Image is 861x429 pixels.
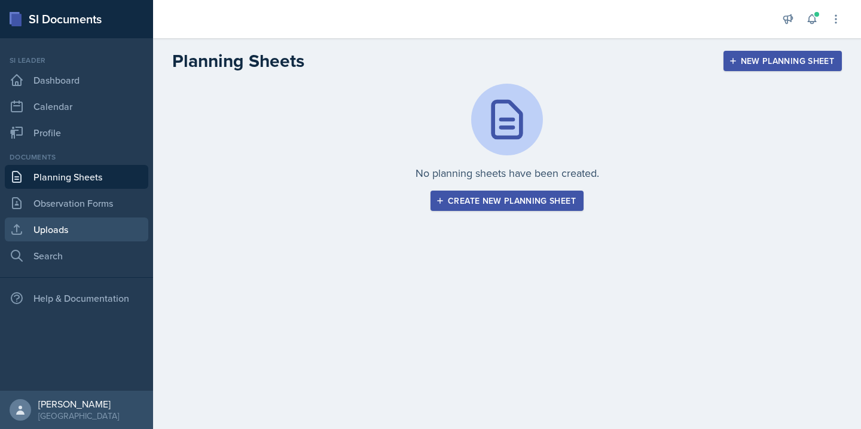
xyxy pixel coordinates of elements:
[723,51,842,71] button: New Planning Sheet
[5,286,148,310] div: Help & Documentation
[5,191,148,215] a: Observation Forms
[5,217,148,241] a: Uploads
[5,165,148,189] a: Planning Sheets
[5,94,148,118] a: Calendar
[731,56,834,66] div: New Planning Sheet
[38,410,119,422] div: [GEOGRAPHIC_DATA]
[416,165,599,181] p: No planning sheets have been created.
[5,68,148,92] a: Dashboard
[5,55,148,66] div: Si leader
[172,50,304,72] h2: Planning Sheets
[430,191,584,211] button: Create new planning sheet
[5,152,148,163] div: Documents
[438,196,576,206] div: Create new planning sheet
[5,244,148,268] a: Search
[38,398,119,410] div: [PERSON_NAME]
[5,121,148,145] a: Profile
